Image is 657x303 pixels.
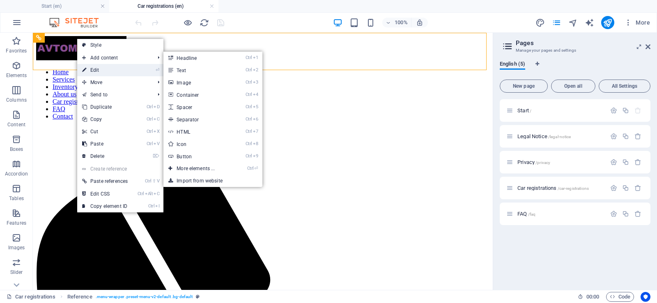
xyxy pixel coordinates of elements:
h6: 100% [395,18,408,27]
p: Favorites [6,48,27,54]
span: Click to open page [517,133,571,139]
i: Ctrl [246,141,252,146]
button: text_generator [585,18,595,27]
a: Ctrl⏎More elements ... [163,162,231,175]
i: V [157,178,159,184]
span: Code [610,292,630,302]
span: . menu-wrapper .preset-menu-v2-default .bg-default [96,292,193,302]
button: navigator [568,18,578,27]
div: Start/ [515,108,606,113]
div: Privacy/privacy [515,159,606,165]
div: Settings [610,185,617,191]
i: V [154,141,159,146]
i: Navigator [568,18,578,27]
p: Images [8,244,25,251]
i: Ctrl [145,178,152,184]
button: All Settings [599,80,650,93]
button: design [535,18,545,27]
button: Usercentrics [641,292,650,302]
i: 9 [253,153,258,159]
a: Ctrl2Text [163,64,231,76]
a: CtrlXCut [77,125,133,138]
div: Settings [610,159,617,166]
i: Ctrl [148,203,155,209]
i: 2 [253,67,258,73]
span: /legal-notice [548,134,571,139]
a: CtrlVPaste [77,138,133,150]
a: Ctrl8Icon [163,138,231,150]
i: X [154,129,159,134]
i: 1 [253,55,258,60]
i: Ctrl [246,104,252,109]
a: Click to cancel selection. Double-click to open Pages [7,292,55,302]
i: D [154,104,159,109]
i: Ctrl [147,129,153,134]
i: Ctrl [246,80,252,85]
i: This element is a customizable preset [196,294,200,299]
span: New page [503,84,544,89]
button: reload [199,18,209,27]
a: Send to [77,89,151,101]
span: Click to open page [517,211,535,217]
a: ⏎Edit [77,64,133,76]
span: Click to open page [517,185,589,191]
a: Ctrl5Spacer [163,101,231,113]
a: Ctrl4Container [163,89,231,101]
i: Ctrl [247,166,254,171]
i: Reload page [200,18,209,27]
div: Car registrations/car-registrations [515,185,606,191]
span: /privacy [535,160,550,165]
span: Open all [555,84,592,89]
a: CtrlAltCEdit CSS [77,188,133,200]
i: I [155,203,159,209]
p: Columns [6,97,27,103]
h2: Pages [516,39,650,47]
i: 5 [253,104,258,109]
i: 8 [253,141,258,146]
span: / [530,109,531,113]
span: 00 00 [586,292,599,302]
button: publish [601,16,614,29]
i: Pages (Ctrl+Alt+S) [552,18,561,27]
p: Accordion [5,171,28,177]
span: Add content [77,52,151,64]
i: Alt [145,191,153,196]
i: Ctrl [246,92,252,97]
i: Ctrl [246,153,252,159]
div: Duplicate [622,210,629,217]
a: Ctrl3Image [163,76,231,89]
a: Ctrl1Headline [163,52,231,64]
span: All Settings [602,84,647,89]
span: Move [77,76,151,89]
span: : [592,294,593,300]
div: Remove [634,210,641,217]
p: Content [7,121,25,128]
i: Ctrl [138,191,144,196]
i: Ctrl [246,55,252,60]
div: Language Tabs [500,61,650,76]
span: Click to select. Double-click to edit [67,292,92,302]
button: Code [606,292,634,302]
div: Settings [610,133,617,140]
a: Ctrl7HTML [163,125,231,138]
i: ⌦ [153,153,159,159]
i: Ctrl [246,116,252,122]
div: Remove [634,159,641,166]
i: AI Writer [585,18,594,27]
i: Ctrl [246,67,252,73]
i: Publish [603,18,612,27]
div: The startpage cannot be deleted [634,107,641,114]
a: Import from website [163,175,262,187]
a: Ctrl9Button [163,150,231,162]
div: Settings [610,107,617,114]
p: Features [7,220,26,226]
button: 100% [382,18,411,27]
a: Ctrl⇧VPaste references [77,175,133,187]
i: On resize automatically adjust zoom level to fit chosen device. [416,19,423,26]
p: Tables [9,195,24,202]
i: Ctrl [147,104,153,109]
a: Style [77,39,163,51]
span: Click to open page [517,159,550,165]
button: New page [500,80,548,93]
i: Ctrl [147,116,153,122]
